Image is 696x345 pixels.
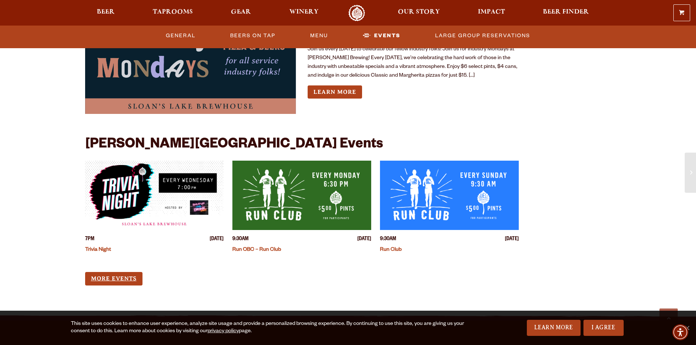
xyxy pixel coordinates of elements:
[148,5,198,21] a: Taprooms
[210,236,224,244] span: [DATE]
[71,321,467,335] div: This site uses cookies to enhance user experience, analyze site usage and provide a personalized ...
[85,137,383,153] h2: [PERSON_NAME][GEOGRAPHIC_DATA] Events
[478,9,505,15] span: Impact
[227,27,278,44] a: Beers On Tap
[538,5,594,21] a: Beer Finder
[380,247,402,253] a: Run Club
[153,9,193,15] span: Taprooms
[659,308,678,327] a: Scroll to top
[393,5,445,21] a: Our Story
[357,236,371,244] span: [DATE]
[289,9,319,15] span: Winery
[527,320,581,336] a: Learn More
[232,247,281,253] a: Run OBC – Run Club
[380,161,519,230] a: View event details
[232,161,371,230] a: View event details
[308,45,519,80] p: Join us every [DATE] to celebrate our fellow industry folks! Join us for Industry Mondays at [PER...
[92,5,119,21] a: Beer
[85,272,142,285] a: More Events (opens in a new window)
[543,9,589,15] span: Beer Finder
[231,9,251,15] span: Gear
[672,324,688,340] div: Accessibility Menu
[85,161,224,230] a: View event details
[432,27,533,44] a: Large Group Reservations
[232,236,248,244] span: 9:30AM
[85,8,296,114] a: View event details
[226,5,256,21] a: Gear
[85,247,111,253] a: Trivia Night
[398,9,440,15] span: Our Story
[97,9,115,15] span: Beer
[308,85,362,99] a: Learn more about Industry Monday
[285,5,323,21] a: Winery
[505,236,519,244] span: [DATE]
[208,329,239,334] a: privacy policy
[307,27,331,44] a: Menu
[473,5,510,21] a: Impact
[343,5,370,21] a: Odell Home
[360,27,403,44] a: Events
[380,236,396,244] span: 9:30AM
[583,320,624,336] a: I Agree
[163,27,198,44] a: General
[85,236,94,244] span: 7PM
